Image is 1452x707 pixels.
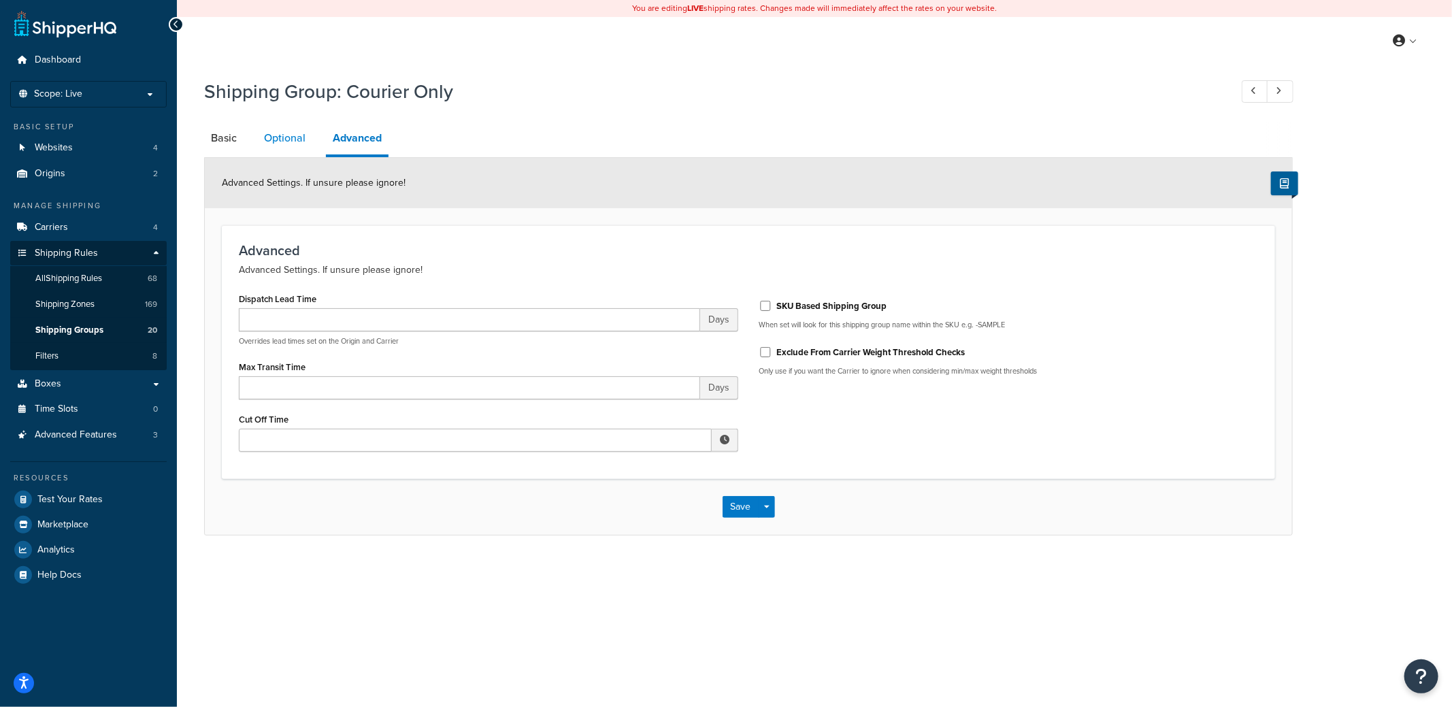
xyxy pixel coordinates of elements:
[239,243,1258,258] h3: Advanced
[10,241,167,266] a: Shipping Rules
[687,2,704,14] b: LIVE
[153,168,158,180] span: 2
[10,397,167,422] li: Time Slots
[35,299,95,310] span: Shipping Zones
[700,376,738,399] span: Days
[35,378,61,390] span: Boxes
[152,350,157,362] span: 8
[222,176,406,190] span: Advanced Settings. If unsure please ignore!
[239,336,738,346] p: Overrides lead times set on the Origin and Carrier
[10,423,167,448] a: Advanced Features3
[10,121,167,133] div: Basic Setup
[35,404,78,415] span: Time Slots
[10,266,167,291] a: AllShipping Rules68
[153,404,158,415] span: 0
[34,88,82,100] span: Scope: Live
[1267,80,1293,103] a: Next Record
[257,122,312,154] a: Optional
[10,344,167,369] li: Filters
[10,135,167,161] li: Websites
[10,292,167,317] li: Shipping Zones
[10,200,167,212] div: Manage Shipping
[10,292,167,317] a: Shipping Zones169
[10,397,167,422] a: Time Slots0
[10,563,167,587] a: Help Docs
[35,273,102,284] span: All Shipping Rules
[35,248,98,259] span: Shipping Rules
[1242,80,1268,103] a: Previous Record
[148,325,157,336] span: 20
[10,318,167,343] a: Shipping Groups20
[759,320,1258,330] p: When set will look for this shipping group name within the SKU e.g. -SAMPLE
[37,494,103,506] span: Test Your Rates
[153,222,158,233] span: 4
[776,300,887,312] label: SKU Based Shipping Group
[10,538,167,562] a: Analytics
[759,366,1258,376] p: Only use if you want the Carrier to ignore when considering min/max weight thresholds
[1271,171,1298,195] button: Show Help Docs
[10,135,167,161] a: Websites4
[10,161,167,186] li: Origins
[37,570,82,581] span: Help Docs
[10,372,167,397] a: Boxes
[35,350,59,362] span: Filters
[35,325,103,336] span: Shipping Groups
[145,299,157,310] span: 169
[239,414,288,425] label: Cut Off Time
[10,487,167,512] a: Test Your Rates
[153,142,158,154] span: 4
[10,215,167,240] a: Carriers4
[239,262,1258,278] p: Advanced Settings. If unsure please ignore!
[10,241,167,370] li: Shipping Rules
[153,429,158,441] span: 3
[35,54,81,66] span: Dashboard
[37,519,88,531] span: Marketplace
[10,512,167,537] a: Marketplace
[35,222,68,233] span: Carriers
[10,344,167,369] a: Filters8
[700,308,738,331] span: Days
[239,294,316,304] label: Dispatch Lead Time
[239,362,306,372] label: Max Transit Time
[1404,659,1438,693] button: Open Resource Center
[35,168,65,180] span: Origins
[10,472,167,484] div: Resources
[35,142,73,154] span: Websites
[10,48,167,73] a: Dashboard
[10,318,167,343] li: Shipping Groups
[10,161,167,186] a: Origins2
[35,429,117,441] span: Advanced Features
[326,122,389,157] a: Advanced
[204,122,244,154] a: Basic
[776,346,965,359] label: Exclude From Carrier Weight Threshold Checks
[37,544,75,556] span: Analytics
[10,423,167,448] li: Advanced Features
[10,215,167,240] li: Carriers
[723,496,759,518] button: Save
[204,78,1217,105] h1: Shipping Group: Courier Only
[148,273,157,284] span: 68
